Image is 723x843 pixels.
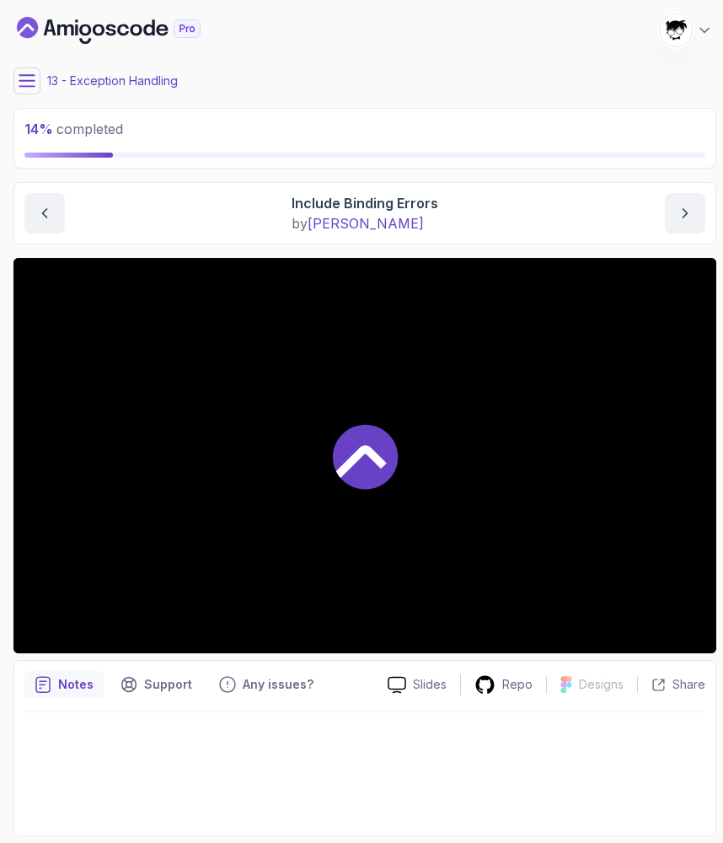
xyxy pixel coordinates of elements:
span: [PERSON_NAME] [308,215,424,232]
p: by [292,213,438,234]
button: Feedback button [209,671,324,698]
button: Share [637,676,705,693]
p: 13 - Exception Handling [47,72,178,89]
p: Notes [58,676,94,693]
p: Share [672,676,705,693]
span: 14 % [24,121,53,137]
button: Support button [110,671,202,698]
button: user profile image [659,13,713,47]
button: notes button [24,671,104,698]
a: Repo [461,674,546,695]
span: completed [24,121,123,137]
p: Include Binding Errors [292,193,438,213]
p: Designs [579,676,624,693]
p: Any issues? [243,676,313,693]
p: Repo [502,676,533,693]
button: next content [665,193,705,234]
button: previous content [24,193,65,234]
a: Slides [374,676,460,694]
a: Dashboard [17,17,239,44]
img: user profile image [660,14,692,46]
p: Slides [413,676,447,693]
p: Support [144,676,192,693]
